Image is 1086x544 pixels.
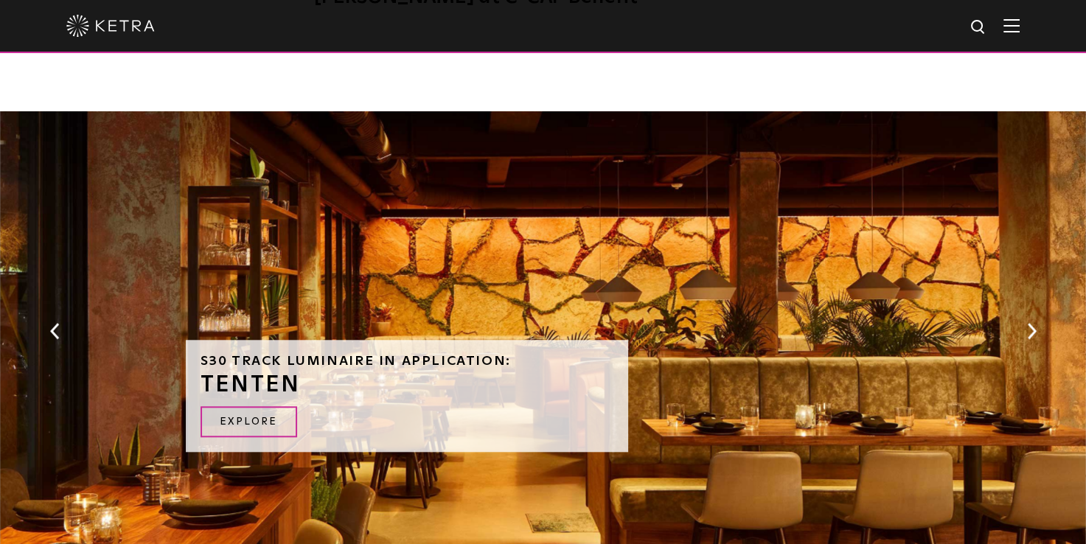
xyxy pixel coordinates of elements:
[1024,321,1039,341] button: Next
[970,18,988,37] img: search icon
[1003,18,1020,32] img: Hamburger%20Nav.svg
[47,321,62,341] button: Previous
[66,15,155,37] img: ketra-logo-2019-white
[201,406,297,438] a: Explore
[201,355,613,368] h6: S30 Track Luminaire in Application:
[201,374,613,396] h3: TENTEN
